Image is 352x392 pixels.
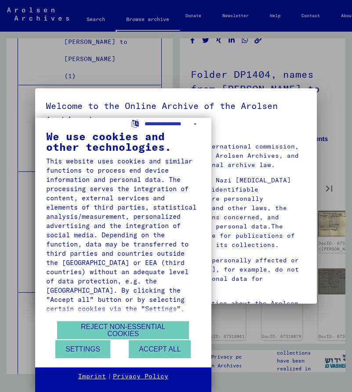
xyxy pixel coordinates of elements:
[129,340,191,358] button: Accept all
[78,372,106,381] a: Imprint
[55,340,110,358] button: Settings
[57,321,189,339] button: Reject non-essential cookies
[113,372,168,381] a: Privacy Policy
[46,156,200,359] div: This website uses cookies and similar functions to process end device information and personal da...
[46,131,200,152] div: We use cookies and other technologies.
